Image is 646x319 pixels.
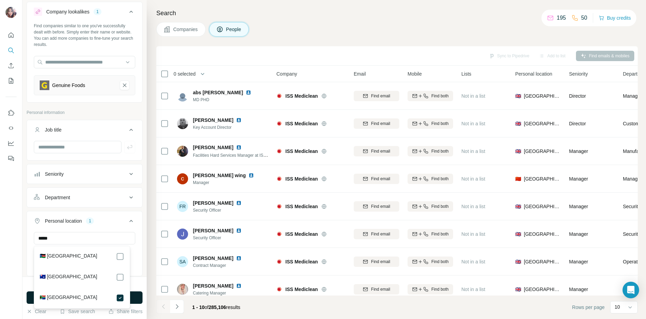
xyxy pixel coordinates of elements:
[236,145,242,150] img: LinkedIn logo
[27,109,143,116] p: Personal information
[45,217,82,224] div: Personal location
[371,176,390,182] span: Find email
[6,44,17,57] button: Search
[431,148,449,154] span: Find both
[623,282,639,298] div: Open Intercom Messenger
[408,70,422,77] span: Mobile
[515,175,521,182] span: 🇨🇳
[193,282,233,289] span: [PERSON_NAME]
[45,171,63,177] div: Seniority
[193,235,250,241] span: Security Officer
[569,204,588,209] span: Manager
[6,75,17,87] button: My lists
[285,231,318,238] span: ISS Mediclean
[285,286,318,293] span: ISS Mediclean
[276,259,282,264] img: Logo of ISS Mediclean
[354,229,399,239] button: Find email
[371,93,390,99] span: Find email
[354,118,399,129] button: Find email
[515,258,521,265] span: 🇬🇧
[173,26,198,33] span: Companies
[177,146,188,157] img: Avatar
[408,146,453,156] button: Find both
[40,252,97,261] label: 🇸🇸 [GEOGRAPHIC_DATA]
[461,148,485,154] span: Not in a list
[193,124,250,130] span: Key Account Director
[408,229,453,239] button: Find both
[6,107,17,119] button: Use Surfe on LinkedIn
[193,117,233,124] span: [PERSON_NAME]
[45,194,70,201] div: Department
[177,118,188,129] img: Avatar
[193,180,262,186] span: Manager
[572,304,605,311] span: Rows per page
[94,9,101,15] div: 1
[354,174,399,184] button: Find email
[371,259,390,265] span: Find email
[6,152,17,165] button: Feedback
[177,284,188,295] img: Avatar
[236,117,242,123] img: LinkedIn logo
[40,80,49,90] img: Genuine Foods-logo
[371,120,390,127] span: Find email
[120,80,129,90] button: Genuine Foods-remove-button
[27,308,46,315] button: Clear
[354,91,399,101] button: Find email
[248,173,254,178] img: LinkedIn logo
[27,291,143,304] button: Run search
[276,70,297,77] span: Company
[524,258,561,265] span: [GEOGRAPHIC_DATA]
[461,121,485,126] span: Not in a list
[408,201,453,212] button: Find both
[27,122,142,141] button: Job title
[156,8,638,18] h4: Search
[408,174,453,184] button: Find both
[431,259,449,265] span: Find both
[371,203,390,210] span: Find email
[431,93,449,99] span: Find both
[408,91,453,101] button: Find both
[285,203,318,210] span: ISS Mediclean
[205,304,209,310] span: of
[285,258,318,265] span: ISS Mediclean
[354,146,399,156] button: Find email
[6,29,17,41] button: Quick start
[371,148,390,154] span: Find email
[569,176,588,182] span: Manager
[6,59,17,72] button: Enrich CSV
[515,93,521,99] span: 🇬🇧
[461,70,471,77] span: Lists
[431,120,449,127] span: Find both
[192,304,205,310] span: 1 - 10
[461,287,485,292] span: Not in a list
[276,287,282,292] img: Logo of ISS Mediclean
[276,148,282,154] img: Logo of ISS Mediclean
[515,203,521,210] span: 🇬🇧
[431,176,449,182] span: Find both
[569,148,588,154] span: Manager
[236,200,242,206] img: LinkedIn logo
[236,255,242,261] img: LinkedIn logo
[236,283,242,289] img: LinkedIn logo
[60,308,95,315] button: Save search
[569,231,588,237] span: Manager
[354,257,399,267] button: Find email
[408,118,453,129] button: Find both
[276,176,282,182] img: Logo of ISS Mediclean
[569,93,586,99] span: Director
[569,70,588,77] span: Seniority
[371,286,390,292] span: Find email
[177,256,188,267] div: SA
[524,120,561,127] span: [GEOGRAPHIC_DATA]
[431,231,449,237] span: Find both
[27,3,142,23] button: Company lookalikes1
[86,218,94,224] div: 1
[193,172,246,179] span: [PERSON_NAME] wing
[6,7,17,18] img: Avatar
[193,262,250,269] span: Contract Manager
[569,259,588,264] span: Manager
[557,14,566,22] p: 195
[285,148,318,155] span: ISS Mediclean
[193,200,233,206] span: [PERSON_NAME]
[177,90,188,101] img: Avatar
